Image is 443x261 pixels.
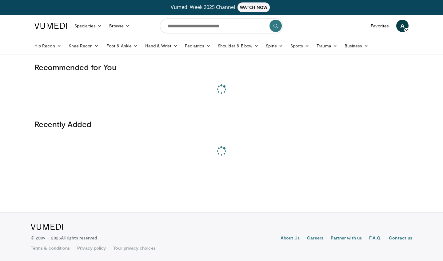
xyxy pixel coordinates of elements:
h3: Recommended for You [34,62,409,72]
span: WATCH NOW [237,2,270,12]
img: VuMedi Logo [34,23,67,29]
a: Favorites [367,20,393,32]
a: Pediatrics [181,40,214,52]
a: Shoulder & Elbow [214,40,262,52]
a: Spine [262,40,286,52]
a: Sports [287,40,313,52]
a: About Us [281,235,300,242]
a: Browse [106,20,134,32]
a: Privacy policy [77,245,106,251]
a: Hand & Wrist [142,40,181,52]
a: Terms & conditions [31,245,70,251]
a: Trauma [313,40,341,52]
a: Vumedi Week 2025 ChannelWATCH NOW [35,2,408,12]
a: Specialties [71,20,106,32]
a: Knee Recon [65,40,103,52]
a: Foot & Ankle [103,40,142,52]
a: A [396,20,409,32]
p: © 2009 – 2025 [31,235,97,241]
a: Your privacy choices [113,245,155,251]
a: Partner with us [331,235,362,242]
span: All rights reserved [61,235,97,240]
a: Business [341,40,372,52]
img: VuMedi Logo [31,224,63,230]
a: Careers [307,235,323,242]
h3: Recently Added [34,119,409,129]
a: Hip Recon [31,40,65,52]
a: Contact us [389,235,412,242]
input: Search topics, interventions [160,18,283,33]
a: F.A.Q. [369,235,381,242]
